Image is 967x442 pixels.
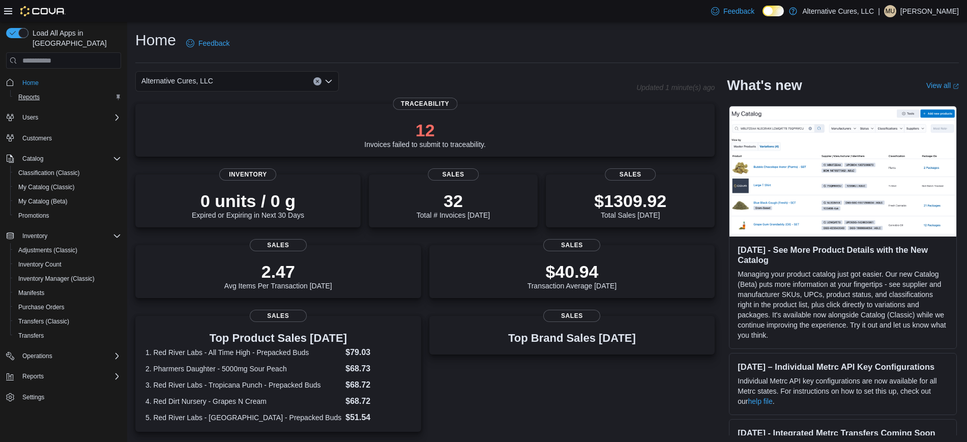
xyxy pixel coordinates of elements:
div: Avg Items Per Transaction [DATE] [224,261,332,290]
span: Settings [18,391,121,403]
button: Inventory Count [10,257,125,272]
p: 2.47 [224,261,332,282]
button: Operations [2,349,125,363]
p: Individual Metrc API key configurations are now available for all Metrc states. For instructions ... [738,376,948,406]
a: Inventory Count [14,258,66,271]
h3: Top Product Sales [DATE] [145,332,411,344]
span: Promotions [14,210,121,222]
p: 12 [364,120,486,140]
span: Reports [18,370,121,382]
span: Transfers [14,330,121,342]
dd: $68.72 [345,379,411,391]
span: Feedback [723,6,754,16]
span: Home [18,76,121,89]
p: 0 units / 0 g [192,191,304,211]
span: Catalog [18,153,121,165]
span: Sales [250,239,307,251]
span: Reports [18,93,40,101]
dt: 3. Red River Labs - Tropicana Punch - Prepacked Buds [145,380,341,390]
span: Sales [428,168,479,181]
div: Total # Invoices [DATE] [417,191,490,219]
button: Purchase Orders [10,300,125,314]
span: Customers [22,134,52,142]
button: Reports [10,90,125,104]
h2: What's new [727,77,802,94]
div: Invoices failed to submit to traceability. [364,120,486,149]
span: Inventory Manager (Classic) [18,275,95,283]
span: MU [886,5,895,17]
button: Reports [2,369,125,384]
button: Users [18,111,42,124]
div: Total Sales [DATE] [594,191,666,219]
p: [PERSON_NAME] [900,5,959,17]
dt: 4. Red Dirt Nursery - Grapes N Cream [145,396,341,406]
p: 32 [417,191,490,211]
button: Operations [18,350,56,362]
p: | [878,5,880,17]
a: Customers [18,132,56,144]
span: My Catalog (Classic) [14,181,121,193]
a: Home [18,77,43,89]
span: Sales [543,310,600,322]
span: Inventory Count [14,258,121,271]
p: Updated 1 minute(s) ago [636,83,715,92]
button: Transfers [10,329,125,343]
span: Promotions [18,212,49,220]
span: Classification (Classic) [14,167,121,179]
button: Customers [2,131,125,145]
span: Catalog [22,155,43,163]
a: Promotions [14,210,53,222]
button: Settings [2,390,125,404]
span: Inventory Count [18,260,62,269]
span: Inventory Manager (Classic) [14,273,121,285]
span: Inventory [18,230,121,242]
nav: Complex example [6,71,121,431]
h3: [DATE] – Individual Metrc API Key Configurations [738,362,948,372]
a: help file [748,397,773,405]
a: Inventory Manager (Classic) [14,273,99,285]
a: View allExternal link [926,81,959,90]
button: Promotions [10,209,125,223]
p: Alternative Cures, LLC [802,5,874,17]
button: Manifests [10,286,125,300]
button: Inventory [2,229,125,243]
span: Alternative Cures, LLC [141,75,213,87]
span: Transfers [18,332,44,340]
span: Inventory [219,168,276,181]
button: My Catalog (Beta) [10,194,125,209]
span: Traceability [393,98,457,110]
button: Reports [18,370,48,382]
a: Purchase Orders [14,301,69,313]
span: Sales [605,168,656,181]
img: Cova [20,6,66,16]
dt: 1. Red River Labs - All Time High - Prepacked Buds [145,347,341,358]
button: Catalog [2,152,125,166]
a: Classification (Classic) [14,167,84,179]
span: Home [22,79,39,87]
span: Reports [22,372,44,380]
span: Sales [250,310,307,322]
span: Manifests [14,287,121,299]
span: Load All Apps in [GEOGRAPHIC_DATA] [28,28,121,48]
span: Operations [22,352,52,360]
dd: $68.72 [345,395,411,407]
span: Dark Mode [763,16,763,17]
svg: External link [953,83,959,90]
div: Transaction Average [DATE] [528,261,617,290]
dt: 2. Pharmers Daughter - 5000mg Sour Peach [145,364,341,374]
p: $1309.92 [594,191,666,211]
dd: $51.54 [345,411,411,424]
a: Manifests [14,287,48,299]
button: Users [2,110,125,125]
button: My Catalog (Classic) [10,180,125,194]
a: Feedback [182,33,233,53]
p: $40.94 [528,261,617,282]
span: Reports [14,91,121,103]
span: Feedback [198,38,229,48]
div: Morgan Underhill [884,5,896,17]
span: My Catalog (Classic) [18,183,75,191]
div: Expired or Expiring in Next 30 Days [192,191,304,219]
p: Managing your product catalog just got easier. Our new Catalog (Beta) puts more information at yo... [738,269,948,340]
button: Open list of options [325,77,333,85]
a: Settings [18,391,48,403]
